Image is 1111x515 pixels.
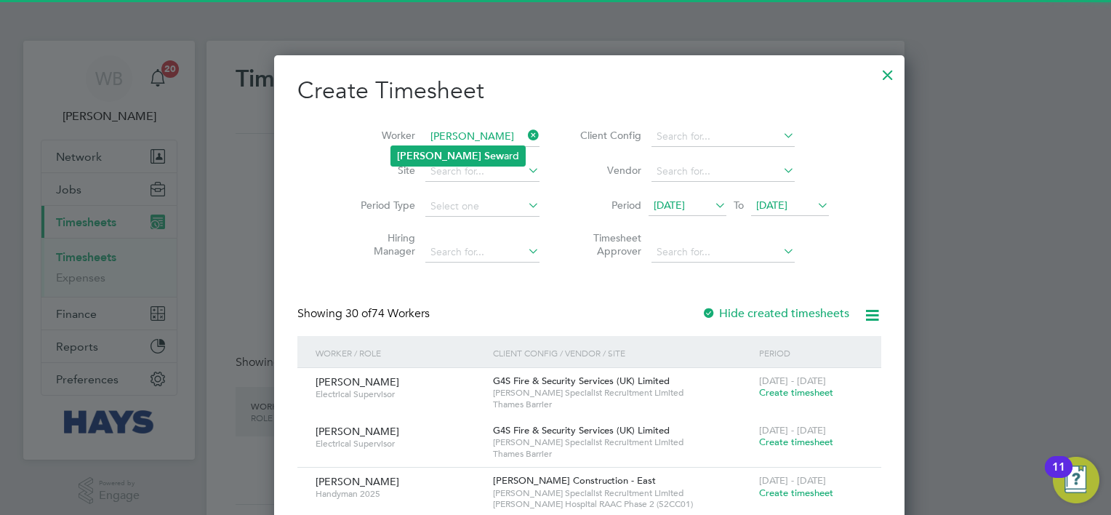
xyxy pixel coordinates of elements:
input: Search for... [425,242,540,263]
label: Timesheet Approver [576,231,641,257]
span: G4S Fire & Security Services (UK) Limited [493,375,670,387]
input: Search for... [651,242,795,263]
div: Client Config / Vendor / Site [489,336,755,370]
span: To [729,196,748,215]
span: [DATE] - [DATE] [759,375,826,387]
span: [PERSON_NAME] [316,375,399,388]
label: Period [576,199,641,212]
label: Period Type [350,199,415,212]
input: Search for... [651,161,795,182]
span: Thames Barrier [493,399,752,410]
input: Search for... [651,127,795,147]
span: [PERSON_NAME] [316,425,399,438]
label: Hiring Manager [350,231,415,257]
div: Showing [297,306,433,322]
input: Search for... [425,127,540,147]
span: Create timesheet [759,487,833,499]
span: [PERSON_NAME] Specialist Recruitment Limited [493,487,752,499]
span: [PERSON_NAME] [316,475,399,488]
div: 11 [1052,467,1065,486]
div: Worker / Role [312,336,489,370]
span: [DATE] [756,199,787,212]
span: [PERSON_NAME] Construction - East [493,474,656,487]
span: [PERSON_NAME] Specialist Recruitment Limited [493,387,752,399]
span: 74 Workers [345,306,430,321]
span: [DATE] - [DATE] [759,474,826,487]
div: Period [755,336,867,370]
span: Electrical Supervisor [316,388,482,400]
span: G4S Fire & Security Services (UK) Limited [493,424,670,436]
span: Create timesheet [759,386,833,399]
span: Electrical Supervisor [316,438,482,450]
label: Site [350,164,415,177]
span: Thames Barrier [493,448,752,460]
span: [DATE] [654,199,685,212]
b: [PERSON_NAME] [397,150,481,162]
span: 30 of [345,306,372,321]
label: Client Config [576,129,641,142]
button: Open Resource Center, 11 new notifications [1053,457,1099,503]
span: [PERSON_NAME] Hospital RAAC Phase 2 (52CC01) [493,498,752,510]
h2: Create Timesheet [297,76,881,106]
label: Hide created timesheets [702,306,849,321]
span: [PERSON_NAME] Specialist Recruitment Limited [493,436,752,448]
li: ard [391,146,525,166]
label: Worker [350,129,415,142]
span: [DATE] - [DATE] [759,424,826,436]
label: Vendor [576,164,641,177]
span: Create timesheet [759,436,833,448]
span: Handyman 2025 [316,488,482,500]
input: Search for... [425,161,540,182]
input: Select one [425,196,540,217]
b: Sew [484,150,504,162]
